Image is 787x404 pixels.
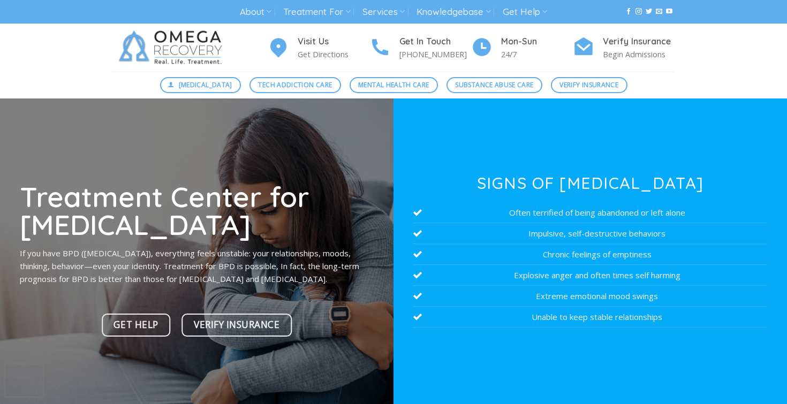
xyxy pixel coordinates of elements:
a: Treatment For [283,2,350,22]
li: Extreme emotional mood swings [413,286,768,307]
li: Explosive anger and often times self harming [413,265,768,286]
a: Follow on YouTube [666,8,672,16]
a: About [240,2,271,22]
a: Get In Touch [PHONE_NUMBER] [369,35,471,61]
li: Often terrified of being abandoned or left alone [413,202,768,223]
a: Get Help [102,314,171,337]
span: Mental Health Care [358,80,429,90]
span: Substance Abuse Care [455,80,533,90]
h4: Visit Us [298,35,369,49]
li: Unable to keep stable relationships [413,307,768,327]
p: 24/7 [501,48,573,60]
a: Follow on Twitter [646,8,652,16]
a: [MEDICAL_DATA] [160,77,241,93]
img: Omega Recovery [112,24,233,72]
h4: Mon-Sun [501,35,573,49]
a: Substance Abuse Care [447,77,542,93]
a: Services [362,2,405,22]
a: Verify Insurance Begin Admissions [573,35,675,61]
a: Tech Addiction Care [249,77,341,93]
span: Get Help [113,317,158,332]
a: Visit Us Get Directions [268,35,369,61]
a: Follow on Facebook [625,8,632,16]
span: [MEDICAL_DATA] [179,80,232,90]
iframe: reCAPTCHA [5,364,43,397]
a: Verify Insurance [551,77,627,93]
li: Impulsive, self-destructive behaviors [413,223,768,244]
a: Follow on Instagram [635,8,642,16]
a: Send us an email [656,8,662,16]
p: If you have BPD ([MEDICAL_DATA]), everything feels unstable: your relationships, moods, thinking,... [20,247,374,285]
span: Verify Insurance [194,317,279,332]
span: Verify Insurance [559,80,618,90]
p: [PHONE_NUMBER] [399,48,471,60]
a: Mental Health Care [350,77,438,93]
a: Get Help [503,2,547,22]
a: Knowledgebase [417,2,490,22]
p: Get Directions [298,48,369,60]
h4: Get In Touch [399,35,471,49]
li: Chronic feelings of emptiness [413,244,768,265]
span: Tech Addiction Care [258,80,332,90]
h3: Signs of [MEDICAL_DATA] [413,175,768,191]
a: Verify Insurance [182,314,292,337]
h1: Treatment Center for [MEDICAL_DATA] [20,182,374,239]
h4: Verify Insurance [603,35,675,49]
p: Begin Admissions [603,48,675,60]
